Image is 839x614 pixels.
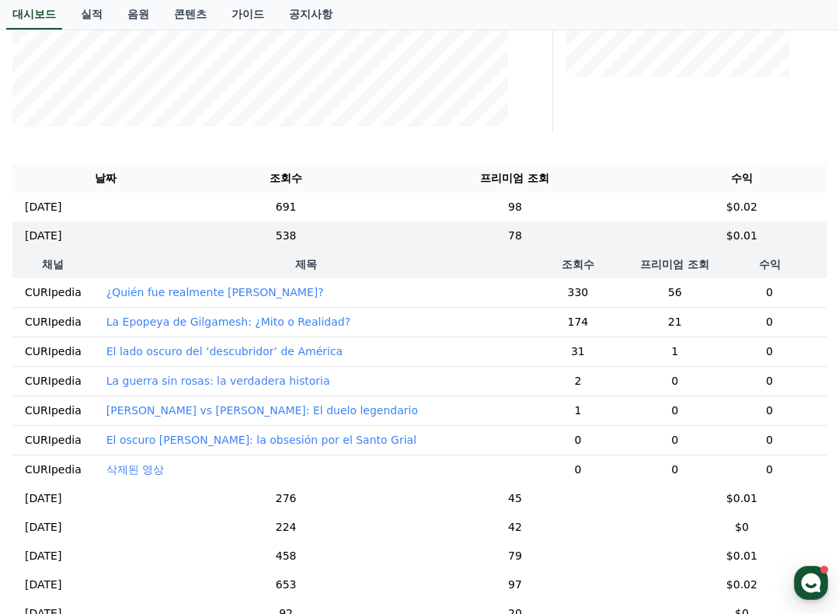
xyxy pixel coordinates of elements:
[94,250,519,278] th: 제목
[106,462,164,477] button: 삭제된 영상
[106,403,418,418] button: [PERSON_NAME] vs [PERSON_NAME]: El duelo legendario
[637,425,712,455] td: 0
[519,307,638,337] td: 174
[199,164,373,193] th: 조회수
[25,519,61,536] p: [DATE]
[199,542,373,570] td: 458
[657,222,827,250] td: $0.01
[637,278,712,308] td: 56
[712,250,827,278] th: 수익
[519,337,638,366] td: 31
[712,307,827,337] td: 0
[519,278,638,308] td: 330
[199,193,373,222] td: 691
[712,396,827,425] td: 0
[12,396,94,425] td: CURIpedia
[12,250,94,278] th: 채널
[519,366,638,396] td: 2
[519,396,638,425] td: 1
[12,278,94,308] td: CURIpedia
[712,278,827,308] td: 0
[712,337,827,366] td: 0
[281,570,558,609] a: 대화
[25,548,61,564] p: [DATE]
[199,570,373,599] td: 653
[12,366,94,396] td: CURIpedia
[519,250,638,278] th: 조회수
[373,193,657,222] td: 98
[25,490,61,507] p: [DATE]
[637,396,712,425] td: 0
[373,513,657,542] td: 42
[25,199,61,215] p: [DATE]
[199,222,373,250] td: 538
[373,570,657,599] td: 97
[519,425,638,455] td: 0
[106,344,343,359] button: El lado oscuro del ‘descubridor’ de América
[657,542,827,570] td: $0.01
[138,594,148,607] span: 홈
[712,455,827,484] td: 0
[25,228,61,244] p: [DATE]
[712,425,827,455] td: 0
[199,513,373,542] td: 224
[12,164,199,193] th: 날짜
[106,373,330,389] button: La guerra sin rosas: la verdadera historia
[637,250,712,278] th: 프리미엄 조회
[12,337,94,366] td: CURIpedia
[519,455,638,484] td: 0
[657,513,827,542] td: $0
[25,577,61,593] p: [DATE]
[106,284,324,300] button: ¿Quién fue realmente [PERSON_NAME]?
[12,455,94,484] td: CURIpedia
[558,570,834,609] a: 설정
[637,307,712,337] td: 21
[373,222,657,250] td: 78
[199,484,373,513] td: 276
[712,366,827,396] td: 0
[637,366,712,396] td: 0
[657,193,827,222] td: $0.02
[657,484,827,513] td: $0.01
[5,570,281,609] a: 홈
[657,570,827,599] td: $0.02
[637,455,712,484] td: 0
[106,314,350,330] button: La Epopeya de Gilgamesh: ¿Mito o Realidad?
[409,595,430,608] span: 대화
[373,484,657,513] td: 45
[373,542,657,570] td: 79
[12,425,94,455] td: CURIpedia
[373,164,657,193] th: 프리미엄 조회
[106,432,416,448] button: El oscuro [PERSON_NAME]: la obsesión por el Santo Grial
[657,164,827,193] th: 수익
[12,307,94,337] td: CURIpedia
[686,594,706,607] span: 설정
[637,337,712,366] td: 1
